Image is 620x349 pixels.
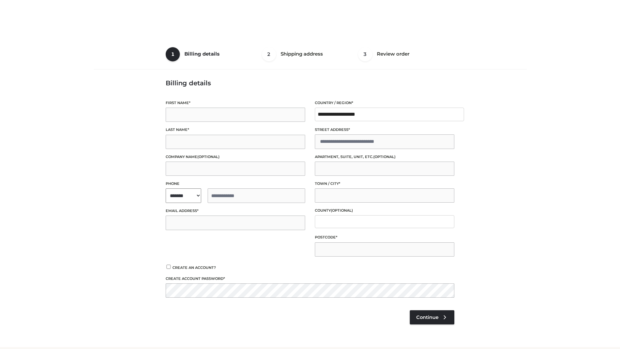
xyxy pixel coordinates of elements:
span: Continue [416,314,439,320]
label: Create account password [166,276,454,282]
label: Postcode [315,234,454,240]
label: Apartment, suite, unit, etc. [315,154,454,160]
span: (optional) [197,154,220,159]
label: Phone [166,181,305,187]
span: 2 [262,47,276,61]
span: 1 [166,47,180,61]
h3: Billing details [166,79,454,87]
span: Billing details [184,51,220,57]
label: Company name [166,154,305,160]
a: Continue [410,310,454,324]
label: Country / Region [315,100,454,106]
span: (optional) [373,154,396,159]
span: 3 [358,47,372,61]
label: Street address [315,127,454,133]
span: Create an account? [172,265,216,270]
label: Town / City [315,181,454,187]
span: Shipping address [281,51,323,57]
span: (optional) [331,208,353,213]
label: Email address [166,208,305,214]
label: First name [166,100,305,106]
label: Last name [166,127,305,133]
input: Create an account? [166,265,171,269]
span: Review order [377,51,409,57]
label: County [315,207,454,214]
